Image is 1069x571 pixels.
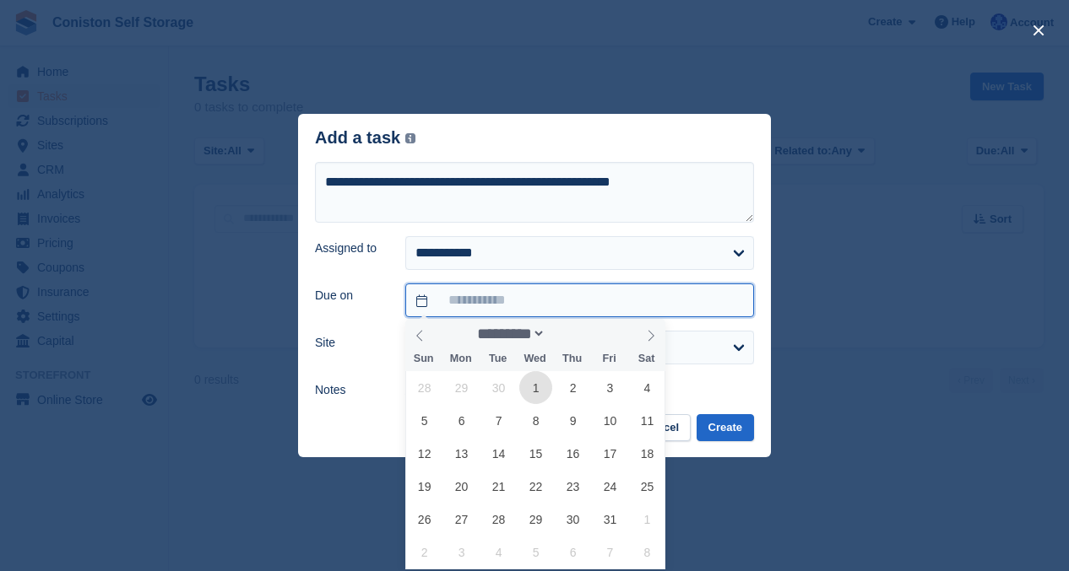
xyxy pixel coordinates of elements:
[545,325,599,342] input: Year
[471,325,545,342] select: Month
[631,470,664,503] span: October 25, 2025
[408,536,441,568] span: November 2, 2025
[315,334,385,352] label: Site
[556,536,589,568] span: November 6, 2025
[519,404,552,437] span: October 8, 2025
[591,353,628,364] span: Fri
[556,470,589,503] span: October 23, 2025
[482,470,515,503] span: October 21, 2025
[482,371,515,404] span: September 30, 2025
[482,536,515,568] span: November 4, 2025
[315,287,385,304] label: Due on
[556,404,589,437] span: October 9, 2025
[519,437,552,470] span: October 15, 2025
[405,133,415,143] img: icon-info-grey-7440780725fd019a000dd9b08b2336e03edf1995a4989e88bcd33f0948082b44.svg
[482,404,515,437] span: October 7, 2025
[519,503,552,536] span: October 29, 2025
[554,353,591,364] span: Thu
[482,437,515,470] span: October 14, 2025
[631,503,664,536] span: November 1, 2025
[556,503,589,536] span: October 30, 2025
[517,353,554,364] span: Wed
[594,404,627,437] span: October 10, 2025
[631,404,664,437] span: October 11, 2025
[631,536,664,568] span: November 8, 2025
[445,470,478,503] span: October 20, 2025
[594,437,627,470] span: October 17, 2025
[556,371,589,404] span: October 2, 2025
[445,503,478,536] span: October 27, 2025
[408,404,441,437] span: October 5, 2025
[519,470,552,503] span: October 22, 2025
[445,437,478,470] span: October 13, 2025
[408,371,441,404] span: September 28, 2025
[480,353,517,364] span: Tue
[594,470,627,503] span: October 24, 2025
[594,536,627,568] span: November 7, 2025
[408,470,441,503] span: October 19, 2025
[628,353,665,364] span: Sat
[315,240,385,257] label: Assigned to
[408,437,441,470] span: October 12, 2025
[445,371,478,404] span: September 29, 2025
[442,353,480,364] span: Mon
[405,353,442,364] span: Sun
[315,128,415,148] div: Add a task
[594,371,627,404] span: October 3, 2025
[315,381,385,399] label: Notes
[445,404,478,437] span: October 6, 2025
[556,437,589,470] span: October 16, 2025
[631,371,664,404] span: October 4, 2025
[594,503,627,536] span: October 31, 2025
[631,437,664,470] span: October 18, 2025
[519,371,552,404] span: October 1, 2025
[697,414,754,442] button: Create
[519,536,552,568] span: November 5, 2025
[1025,17,1052,44] button: close
[408,503,441,536] span: October 26, 2025
[482,503,515,536] span: October 28, 2025
[445,536,478,568] span: November 3, 2025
